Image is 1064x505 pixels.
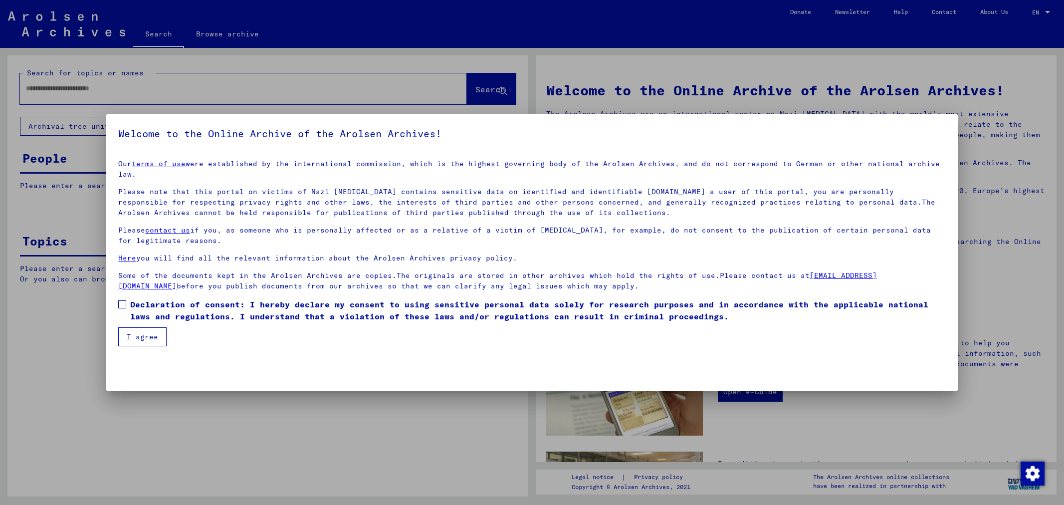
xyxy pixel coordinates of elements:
p: Our were established by the international commission, which is the highest governing body of the ... [118,159,945,180]
button: I agree [118,327,167,346]
a: [EMAIL_ADDRESS][DOMAIN_NAME] [118,271,877,290]
h5: Welcome to the Online Archive of the Arolsen Archives! [118,126,945,142]
img: Change consent [1021,462,1045,486]
a: terms of use [132,159,186,168]
p: Please if you, as someone who is personally affected or as a relative of a victim of [MEDICAL_DAT... [118,225,945,246]
a: Here [118,253,136,262]
a: contact us [145,226,190,235]
p: you will find all the relevant information about the Arolsen Archives privacy policy. [118,253,945,263]
p: Some of the documents kept in the Arolsen Archives are copies.The originals are stored in other a... [118,270,945,291]
span: Declaration of consent: I hereby declare my consent to using sensitive personal data solely for r... [130,298,945,322]
p: Please note that this portal on victims of Nazi [MEDICAL_DATA] contains sensitive data on identif... [118,187,945,218]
